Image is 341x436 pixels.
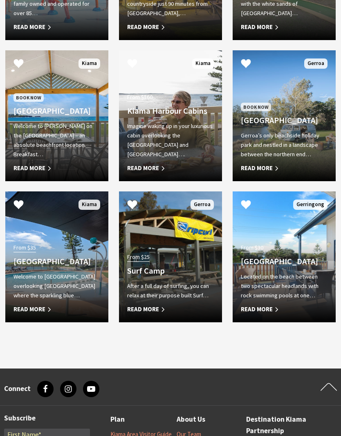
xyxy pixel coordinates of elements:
h4: [GEOGRAPHIC_DATA] [241,256,328,267]
h4: [GEOGRAPHIC_DATA] [13,106,100,116]
a: Plan [110,414,125,426]
span: Kiama [192,58,214,69]
a: About Us [177,414,205,426]
span: Read More [241,304,328,314]
span: Gerroa [191,200,214,210]
a: From $30 [GEOGRAPHIC_DATA] Located on the beach between two spectacular headlands with rock swimm... [233,191,336,322]
span: Read More [13,304,100,314]
button: Click to Favourite Kiama Harbour Cabins [119,50,146,79]
p: Welcome to [PERSON_NAME] on the [GEOGRAPHIC_DATA] – an absolute beachfront location. Breakfast… [13,121,100,159]
p: Imagine waking up in your luxurious cabin overlooking the [GEOGRAPHIC_DATA] and [GEOGRAPHIC_DATA]…. [127,121,214,159]
span: From $35 [13,243,36,252]
h3: Connect [4,384,31,393]
span: Gerringong [293,200,328,210]
span: Book Now [241,103,271,111]
p: Welcome to [GEOGRAPHIC_DATA] overlooking [GEOGRAPHIC_DATA] where the sparkling blue… [13,272,100,300]
a: Book Now [GEOGRAPHIC_DATA] Gerroa’s only beachside holiday park and nestled in a landscape betwee... [233,50,336,181]
span: Read More [127,22,214,32]
h3: Subscribe [4,414,90,423]
p: Located on the beach between two spectacular headlands with rock swimming pools at one… [241,272,328,300]
span: Read More [241,22,328,32]
span: Gerroa [304,58,328,69]
a: From $160 Kiama Harbour Cabins Imagine waking up in your luxurious cabin overlooking the [GEOGRAP... [119,50,222,181]
span: Read More [127,304,214,314]
span: From $30 [241,243,263,252]
h4: [GEOGRAPHIC_DATA] [241,115,328,126]
span: From $25 [127,252,150,262]
p: Gerroa’s only beachside holiday park and nestled in a landscape between the northern end… [241,131,328,159]
button: Click to Favourite Surf Beach Holiday Park [5,191,32,220]
p: After a full day of surfing, you can relax at their purpose built Surf… [127,281,214,300]
span: Kiama [79,58,100,69]
button: Click to Favourite Seven Mile Beach Holiday Park [233,50,259,79]
a: Another Image Used From $25 Surf Camp After a full day of surfing, you can relax at their purpose... [119,191,222,322]
span: Book Now [13,93,44,102]
span: Read More [13,22,100,32]
button: Click to Favourite Kendalls Beach Holiday Park [5,50,32,79]
span: Read More [241,163,328,173]
span: From $160 [127,92,153,102]
button: Click to Favourite Surf Camp [119,191,146,220]
h4: Kiama Harbour Cabins [127,106,214,116]
a: From $35 [GEOGRAPHIC_DATA] Welcome to [GEOGRAPHIC_DATA] overlooking [GEOGRAPHIC_DATA] where the s... [5,191,108,322]
a: Book Now [GEOGRAPHIC_DATA] Welcome to [PERSON_NAME] on the [GEOGRAPHIC_DATA] – an absolute beachf... [5,50,108,181]
button: Click to Favourite Werri Beach Holiday Park [233,191,259,220]
h4: [GEOGRAPHIC_DATA] [13,256,100,267]
span: Kiama [79,200,100,210]
span: Read More [13,163,100,173]
span: Read More [127,163,214,173]
h4: Surf Camp [127,266,214,276]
